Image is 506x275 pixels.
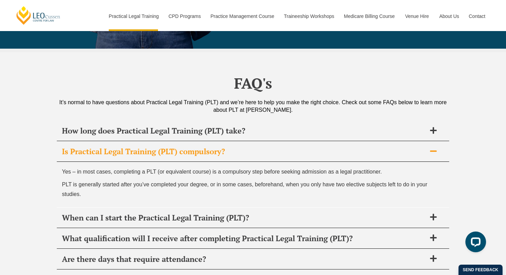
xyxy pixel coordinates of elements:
[15,6,61,25] a: [PERSON_NAME] Centre for Law
[460,229,489,258] iframe: LiveChat chat widget
[62,126,426,136] span: How long does Practical Legal Training (PLT) take?
[104,1,164,31] a: Practical Legal Training
[62,180,444,198] p: PLT is generally started after you’ve completed your degree, or in some cases, beforehand, when y...
[339,1,400,31] a: Medicare Billing Course
[434,1,464,31] a: About Us
[62,167,444,176] p: Yes – in most cases, completing a PLT (or equivalent course) is a compulsory step before seeking ...
[57,75,449,92] h2: FAQ's
[163,1,205,31] a: CPD Programs
[62,234,426,243] span: What qualification will I receive after completing Practical Legal Training (PLT)?
[62,254,426,264] span: Are there days that require attendance?
[62,147,426,156] span: Is Practical Legal Training (PLT) compulsory?
[464,1,491,31] a: Contact
[279,1,339,31] a: Traineeship Workshops
[62,213,426,223] span: When can I start the Practical Legal Training (PLT)?
[205,1,279,31] a: Practice Management Course
[57,99,449,114] div: It’s normal to have questions about Practical Legal Training (PLT) and we’re here to help you mak...
[400,1,434,31] a: Venue Hire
